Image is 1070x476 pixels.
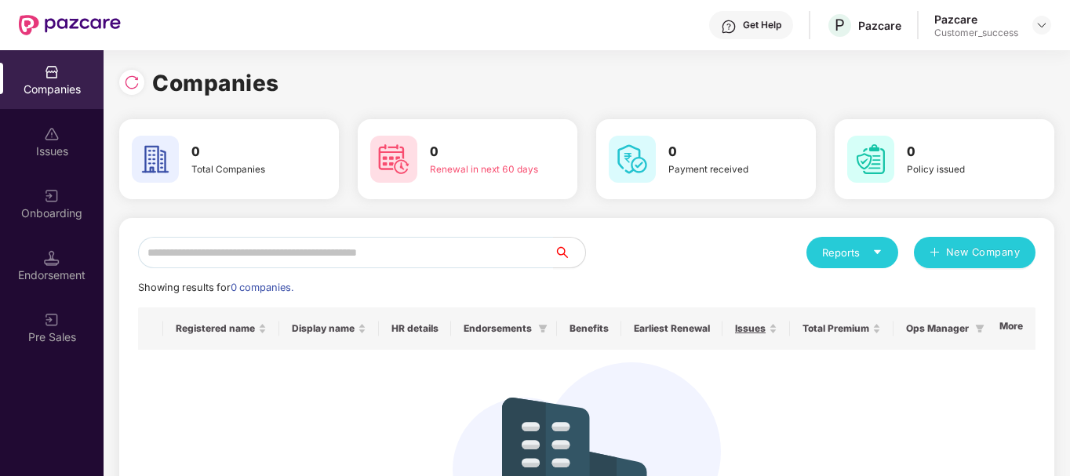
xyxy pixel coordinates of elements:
[44,64,60,80] img: svg+xml;base64,PHN2ZyBpZD0iQ29tcGFuaWVzIiB4bWxucz0iaHR0cDovL3d3dy53My5vcmcvMjAwMC9zdmciIHdpZHRoPS...
[231,282,293,293] span: 0 companies.
[19,15,121,35] img: New Pazcare Logo
[907,162,1015,176] div: Policy issued
[138,282,293,293] span: Showing results for
[858,18,901,33] div: Pazcare
[835,16,845,35] span: P
[609,136,656,183] img: svg+xml;base64,PHN2ZyB4bWxucz0iaHR0cDovL3d3dy53My5vcmcvMjAwMC9zdmciIHdpZHRoPSI2MCIgaGVpZ2h0PSI2MC...
[191,162,300,176] div: Total Companies
[279,307,379,350] th: Display name
[557,307,621,350] th: Benefits
[152,66,279,100] h1: Companies
[906,322,969,335] span: Ops Manager
[370,136,417,183] img: svg+xml;base64,PHN2ZyB4bWxucz0iaHR0cDovL3d3dy53My5vcmcvMjAwMC9zdmciIHdpZHRoPSI2MCIgaGVpZ2h0PSI2MC...
[379,307,451,350] th: HR details
[124,74,140,90] img: svg+xml;base64,PHN2ZyBpZD0iUmVsb2FkLTMyeDMyIiB4bWxucz0iaHR0cDovL3d3dy53My5vcmcvMjAwMC9zdmciIHdpZH...
[668,162,777,176] div: Payment received
[934,27,1018,39] div: Customer_success
[292,322,355,335] span: Display name
[464,322,532,335] span: Endorsements
[934,12,1018,27] div: Pazcare
[847,136,894,183] img: svg+xml;base64,PHN2ZyB4bWxucz0iaHR0cDovL3d3dy53My5vcmcvMjAwMC9zdmciIHdpZHRoPSI2MCIgaGVpZ2h0PSI2MC...
[535,319,551,338] span: filter
[914,237,1035,268] button: plusNew Company
[553,246,585,259] span: search
[972,319,988,338] span: filter
[1035,19,1048,31] img: svg+xml;base64,PHN2ZyBpZD0iRHJvcGRvd24tMzJ4MzIiIHhtbG5zPSJodHRwOi8vd3d3LnczLm9yZy8yMDAwL3N2ZyIgd2...
[930,247,940,260] span: plus
[430,162,538,176] div: Renewal in next 60 days
[946,245,1021,260] span: New Company
[872,247,883,257] span: caret-down
[44,250,60,266] img: svg+xml;base64,PHN2ZyB3aWR0aD0iMTQuNSIgaGVpZ2h0PSIxNC41IiB2aWV3Qm94PSIwIDAgMTYgMTYiIGZpbGw9Im5vbm...
[987,307,1035,350] th: More
[975,324,984,333] span: filter
[176,322,255,335] span: Registered name
[721,19,737,35] img: svg+xml;base64,PHN2ZyBpZD0iSGVscC0zMngzMiIgeG1sbnM9Imh0dHA6Ly93d3cudzMub3JnLzIwMDAvc3ZnIiB3aWR0aD...
[822,245,883,260] div: Reports
[621,307,722,350] th: Earliest Renewal
[735,322,766,335] span: Issues
[722,307,790,350] th: Issues
[538,324,548,333] span: filter
[553,237,586,268] button: search
[743,19,781,31] div: Get Help
[802,322,869,335] span: Total Premium
[44,126,60,142] img: svg+xml;base64,PHN2ZyBpZD0iSXNzdWVzX2Rpc2FibGVkIiB4bWxucz0iaHR0cDovL3d3dy53My5vcmcvMjAwMC9zdmciIH...
[163,307,279,350] th: Registered name
[132,136,179,183] img: svg+xml;base64,PHN2ZyB4bWxucz0iaHR0cDovL3d3dy53My5vcmcvMjAwMC9zdmciIHdpZHRoPSI2MCIgaGVpZ2h0PSI2MC...
[191,142,300,162] h3: 0
[668,142,777,162] h3: 0
[907,142,1015,162] h3: 0
[790,307,893,350] th: Total Premium
[44,188,60,204] img: svg+xml;base64,PHN2ZyB3aWR0aD0iMjAiIGhlaWdodD0iMjAiIHZpZXdCb3g9IjAgMCAyMCAyMCIgZmlsbD0ibm9uZSIgeG...
[430,142,538,162] h3: 0
[44,312,60,328] img: svg+xml;base64,PHN2ZyB3aWR0aD0iMjAiIGhlaWdodD0iMjAiIHZpZXdCb3g9IjAgMCAyMCAyMCIgZmlsbD0ibm9uZSIgeG...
